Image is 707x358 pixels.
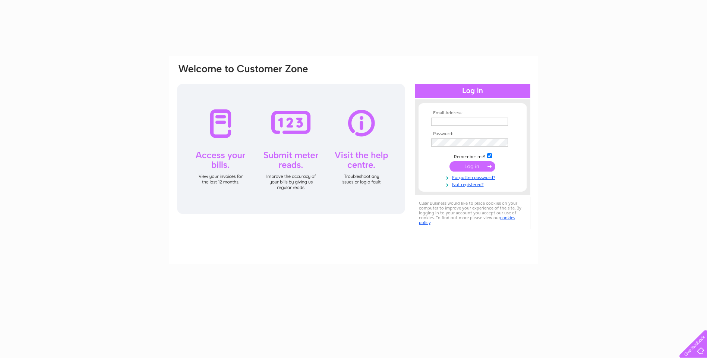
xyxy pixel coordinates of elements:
[429,131,516,137] th: Password:
[449,161,495,172] input: Submit
[415,197,530,229] div: Clear Business would like to place cookies on your computer to improve your experience of the sit...
[429,111,516,116] th: Email Address:
[431,180,516,188] a: Not registered?
[419,215,515,225] a: cookies policy
[429,152,516,160] td: Remember me?
[431,173,516,180] a: Forgotten password?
